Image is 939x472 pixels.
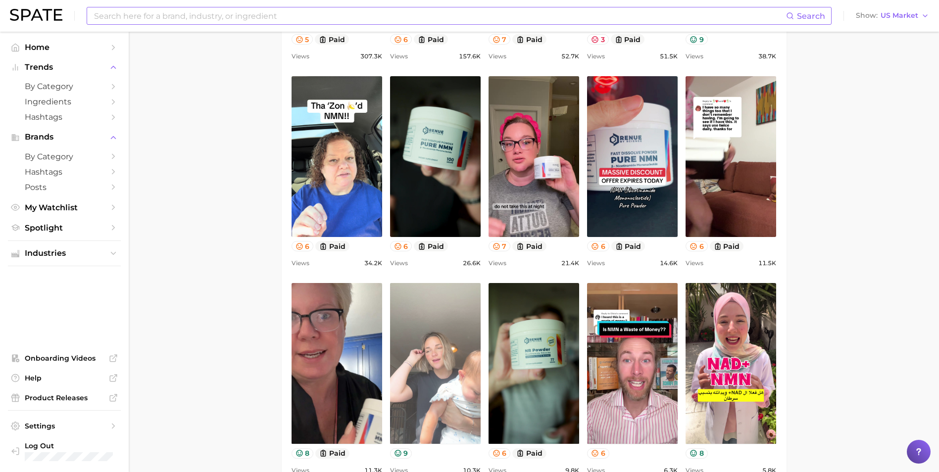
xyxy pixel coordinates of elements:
[93,7,786,24] input: Search here for a brand, industry, or ingredient
[686,50,703,62] span: Views
[561,257,579,269] span: 21.4k
[390,448,412,459] button: 9
[8,246,121,261] button: Industries
[459,50,481,62] span: 157.6k
[512,34,546,45] button: paid
[660,50,678,62] span: 51.5k
[489,34,511,45] button: 7
[364,257,382,269] span: 34.2k
[25,152,104,161] span: by Category
[587,241,609,251] button: 6
[463,257,481,269] span: 26.6k
[8,371,121,385] a: Help
[25,203,104,212] span: My Watchlist
[25,97,104,106] span: Ingredients
[292,34,313,45] button: 5
[686,34,708,45] button: 9
[561,50,579,62] span: 52.7k
[10,9,62,21] img: SPATE
[489,50,506,62] span: Views
[414,34,448,45] button: paid
[8,419,121,433] a: Settings
[8,109,121,125] a: Hashtags
[390,34,412,45] button: 6
[660,257,678,269] span: 14.6k
[292,257,309,269] span: Views
[8,390,121,405] a: Product Releases
[390,50,408,62] span: Views
[292,448,314,459] button: 8
[758,50,776,62] span: 38.7k
[8,351,121,366] a: Onboarding Videos
[856,13,878,18] span: Show
[25,82,104,91] span: by Category
[25,354,104,363] span: Onboarding Videos
[587,34,609,45] button: 3
[25,43,104,52] span: Home
[587,257,605,269] span: Views
[292,50,309,62] span: Views
[8,200,121,215] a: My Watchlist
[853,9,932,22] button: ShowUS Market
[8,180,121,195] a: Posts
[8,79,121,94] a: by Category
[710,241,744,251] button: paid
[611,34,645,45] button: paid
[390,257,408,269] span: Views
[8,40,121,55] a: Home
[315,448,349,459] button: paid
[25,133,104,142] span: Brands
[25,223,104,233] span: Spotlight
[8,438,121,464] a: Log out. Currently logged in with e-mail alyons@naturalfactors.com.
[360,50,382,62] span: 307.3k
[25,441,119,450] span: Log Out
[686,241,708,251] button: 6
[489,241,511,251] button: 7
[414,241,448,251] button: paid
[489,448,511,459] button: 6
[8,130,121,144] button: Brands
[25,63,104,72] span: Trends
[25,422,104,430] span: Settings
[25,167,104,177] span: Hashtags
[25,183,104,192] span: Posts
[512,241,546,251] button: paid
[587,50,605,62] span: Views
[25,374,104,382] span: Help
[686,257,703,269] span: Views
[8,94,121,109] a: Ingredients
[390,241,412,251] button: 6
[797,11,825,21] span: Search
[512,448,546,459] button: paid
[8,60,121,75] button: Trends
[25,112,104,122] span: Hashtags
[25,393,104,402] span: Product Releases
[315,34,349,45] button: paid
[611,241,645,251] button: paid
[8,220,121,236] a: Spotlight
[686,448,708,459] button: 8
[8,149,121,164] a: by Category
[587,448,609,459] button: 6
[881,13,918,18] span: US Market
[292,241,314,251] button: 6
[315,241,349,251] button: paid
[8,164,121,180] a: Hashtags
[489,257,506,269] span: Views
[25,249,104,258] span: Industries
[758,257,776,269] span: 11.5k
